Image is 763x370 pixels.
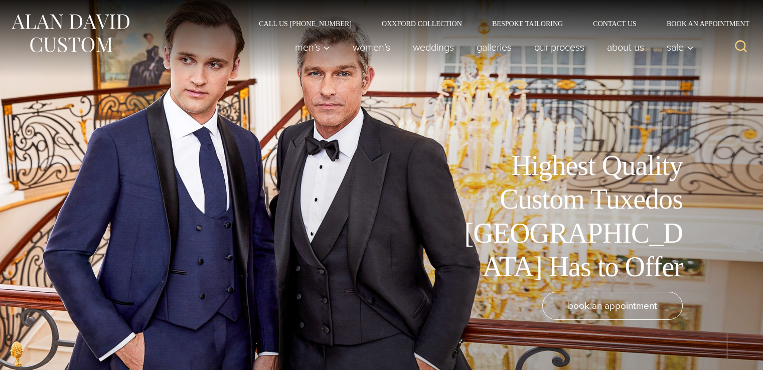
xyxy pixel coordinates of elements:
img: Alan David Custom [10,11,130,56]
a: Oxxford Collection [367,20,477,27]
a: book an appointment [542,292,683,320]
h1: Highest Quality Custom Tuxedos [GEOGRAPHIC_DATA] Has to Offer [457,149,683,284]
a: About Us [596,37,656,57]
button: View Search Form [729,35,753,59]
a: Galleries [466,37,523,57]
a: weddings [402,37,466,57]
a: Contact Us [578,20,652,27]
a: Book an Appointment [652,20,753,27]
nav: Primary Navigation [284,37,699,57]
span: Men’s [295,42,330,52]
a: Our Process [523,37,596,57]
a: Bespoke Tailoring [477,20,578,27]
a: Call Us [PHONE_NUMBER] [244,20,367,27]
span: book an appointment [568,298,657,313]
span: Sale [667,42,694,52]
nav: Secondary Navigation [244,20,753,27]
a: Women’s [342,37,402,57]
